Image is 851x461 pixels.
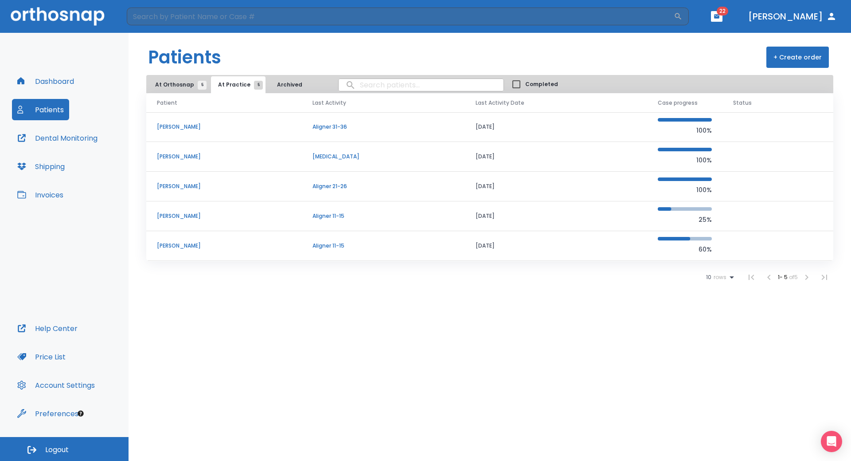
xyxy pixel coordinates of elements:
[658,185,712,195] p: 100%
[312,242,454,250] p: Aligner 11-15
[658,125,712,136] p: 100%
[77,410,85,418] div: Tooltip anchor
[45,445,69,455] span: Logout
[312,212,454,220] p: Aligner 11-15
[198,81,207,90] span: 5
[12,318,83,339] button: Help Center
[12,71,79,92] button: Dashboard
[12,346,71,367] button: Price List
[267,76,312,93] button: Archived
[789,273,798,281] span: of 5
[155,81,202,89] span: At Orthosnap
[148,76,313,93] div: tabs
[12,184,69,205] button: Invoices
[157,242,291,250] p: [PERSON_NAME]
[465,142,647,172] td: [DATE]
[525,80,558,88] span: Completed
[465,112,647,142] td: [DATE]
[157,99,177,107] span: Patient
[312,153,454,161] p: [MEDICAL_DATA]
[745,8,840,24] button: [PERSON_NAME]
[465,201,647,231] td: [DATE]
[465,231,647,261] td: [DATE]
[711,274,726,280] span: rows
[821,431,842,452] div: Open Intercom Messenger
[766,47,829,68] button: + Create order
[658,99,698,107] span: Case progress
[706,274,711,280] span: 10
[157,153,291,161] p: [PERSON_NAME]
[157,182,291,190] p: [PERSON_NAME]
[465,172,647,201] td: [DATE]
[157,123,291,131] p: [PERSON_NAME]
[12,99,69,120] button: Patients
[312,182,454,190] p: Aligner 21-26
[476,99,524,107] span: Last Activity Date
[717,7,728,16] span: 22
[12,374,100,396] button: Account Settings
[11,7,105,25] img: Orthosnap
[339,76,504,94] input: search
[733,99,752,107] span: Status
[12,156,70,177] button: Shipping
[312,99,346,107] span: Last Activity
[658,214,712,225] p: 25%
[157,212,291,220] p: [PERSON_NAME]
[658,244,712,255] p: 60%
[254,81,263,90] span: 5
[658,155,712,165] p: 100%
[12,403,84,424] button: Preferences
[127,8,674,25] input: Search by Patient Name or Case #
[218,81,258,89] span: At Practice
[148,44,221,71] h1: Patients
[778,273,789,281] span: 1 - 5
[312,123,454,131] p: Aligner 31-36
[12,127,103,149] button: Dental Monitoring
